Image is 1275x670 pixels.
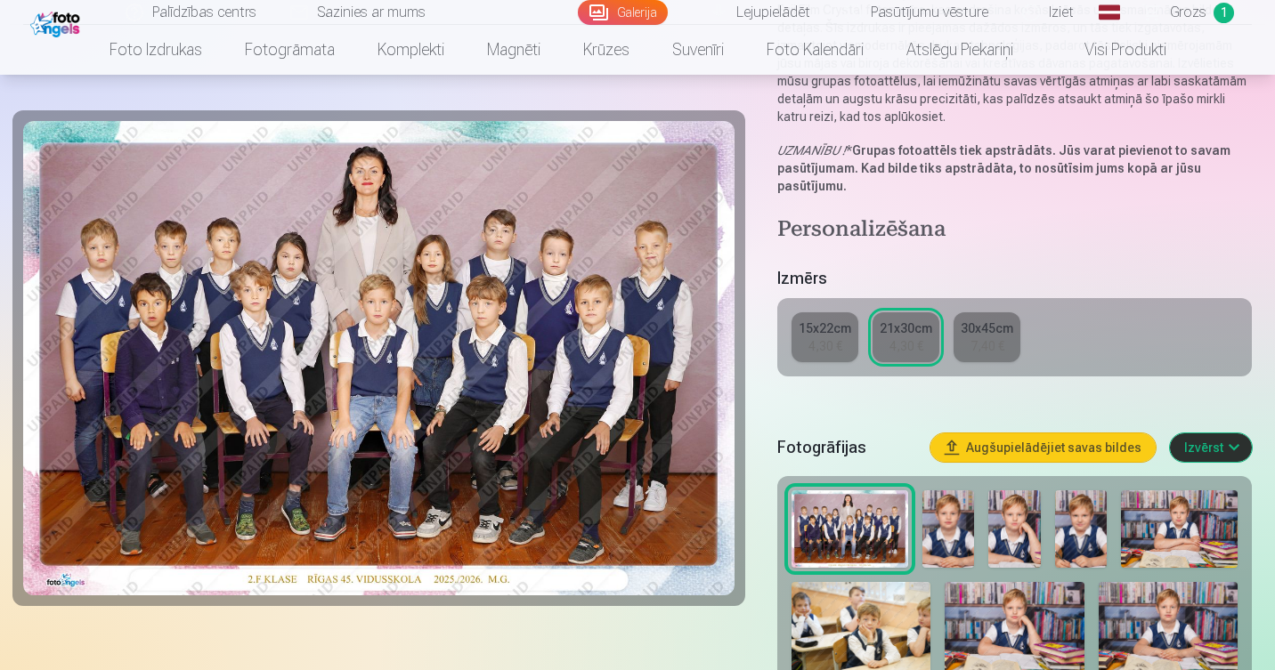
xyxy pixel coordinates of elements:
a: Krūzes [562,25,651,75]
a: 30x45cm7,40 € [954,312,1020,362]
strong: Grupas fotoattēls tiek apstrādāts. Jūs varat pievienot to savam pasūtījumam. Kad bilde tiks apstr... [777,143,1230,193]
a: Magnēti [466,25,562,75]
div: 4,30 € [889,337,923,355]
div: 21x30cm [880,319,932,337]
h5: Izmērs [777,266,1252,291]
img: /fa1 [30,7,85,37]
button: Augšupielādējiet savas bildes [930,433,1156,462]
div: 30x45cm [961,319,1013,337]
span: Grozs [1170,2,1206,23]
a: Atslēgu piekariņi [885,25,1035,75]
em: UZMANĪBU ! [777,143,846,157]
a: Komplekti [356,25,466,75]
h5: Fotogrāfijas [777,435,916,460]
button: Izvērst [1170,433,1252,462]
a: Fotogrāmata [223,25,356,75]
a: Visi produkti [1035,25,1188,75]
a: 21x30cm4,30 € [873,312,939,362]
a: 15x22cm4,30 € [792,312,858,362]
a: Foto izdrukas [88,25,223,75]
div: 7,40 € [970,337,1004,355]
span: 1 [1214,3,1234,23]
a: Suvenīri [651,25,745,75]
h4: Personalizēšana [777,216,1252,245]
a: Foto kalendāri [745,25,885,75]
div: 15x22cm [799,319,851,337]
div: 4,30 € [808,337,842,355]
